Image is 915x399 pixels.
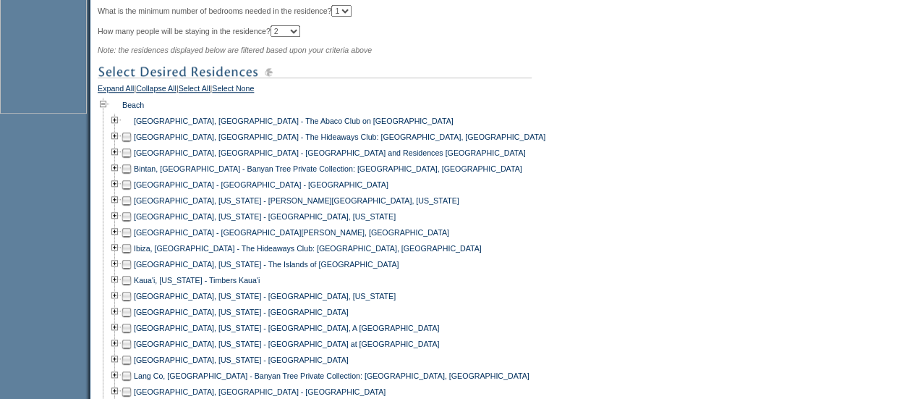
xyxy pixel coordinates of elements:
[134,133,545,141] a: [GEOGRAPHIC_DATA], [GEOGRAPHIC_DATA] - The Hideaways Club: [GEOGRAPHIC_DATA], [GEOGRAPHIC_DATA]
[134,308,349,316] a: [GEOGRAPHIC_DATA], [US_STATE] - [GEOGRAPHIC_DATA]
[134,340,439,348] a: [GEOGRAPHIC_DATA], [US_STATE] - [GEOGRAPHIC_DATA] at [GEOGRAPHIC_DATA]
[134,117,454,125] a: [GEOGRAPHIC_DATA], [GEOGRAPHIC_DATA] - The Abaco Club on [GEOGRAPHIC_DATA]
[122,101,144,109] a: Beach
[212,84,254,97] a: Select None
[179,84,210,97] a: Select All
[134,148,525,157] a: [GEOGRAPHIC_DATA], [GEOGRAPHIC_DATA] - [GEOGRAPHIC_DATA] and Residences [GEOGRAPHIC_DATA]
[134,276,260,285] a: Kaua'i, [US_STATE] - Timbers Kaua'i
[134,196,459,205] a: [GEOGRAPHIC_DATA], [US_STATE] - [PERSON_NAME][GEOGRAPHIC_DATA], [US_STATE]
[134,292,396,301] a: [GEOGRAPHIC_DATA], [US_STATE] - [GEOGRAPHIC_DATA], [US_STATE]
[98,84,134,97] a: Expand All
[98,46,372,54] span: Note: the residences displayed below are filtered based upon your criteria above
[134,260,399,269] a: [GEOGRAPHIC_DATA], [US_STATE] - The Islands of [GEOGRAPHIC_DATA]
[134,324,439,332] a: [GEOGRAPHIC_DATA], [US_STATE] - [GEOGRAPHIC_DATA], A [GEOGRAPHIC_DATA]
[134,164,522,173] a: Bintan, [GEOGRAPHIC_DATA] - Banyan Tree Private Collection: [GEOGRAPHIC_DATA], [GEOGRAPHIC_DATA]
[134,356,349,364] a: [GEOGRAPHIC_DATA], [US_STATE] - [GEOGRAPHIC_DATA]
[134,371,529,380] a: Lang Co, [GEOGRAPHIC_DATA] - Banyan Tree Private Collection: [GEOGRAPHIC_DATA], [GEOGRAPHIC_DATA]
[136,84,176,97] a: Collapse All
[134,212,396,221] a: [GEOGRAPHIC_DATA], [US_STATE] - [GEOGRAPHIC_DATA], [US_STATE]
[134,387,386,396] a: [GEOGRAPHIC_DATA], [GEOGRAPHIC_DATA] - [GEOGRAPHIC_DATA]
[134,244,482,253] a: Ibiza, [GEOGRAPHIC_DATA] - The Hideaways Club: [GEOGRAPHIC_DATA], [GEOGRAPHIC_DATA]
[134,228,449,237] a: [GEOGRAPHIC_DATA] - [GEOGRAPHIC_DATA][PERSON_NAME], [GEOGRAPHIC_DATA]
[134,180,388,189] a: [GEOGRAPHIC_DATA] - [GEOGRAPHIC_DATA] - [GEOGRAPHIC_DATA]
[98,84,557,97] div: | | |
